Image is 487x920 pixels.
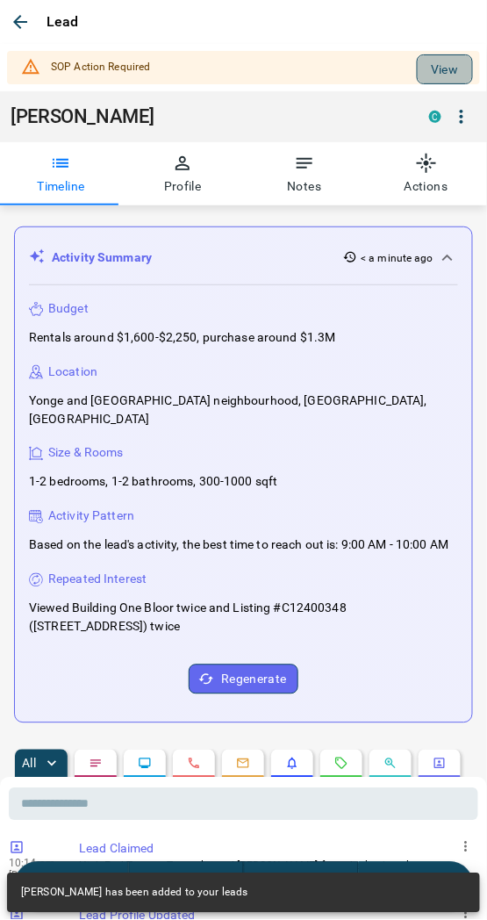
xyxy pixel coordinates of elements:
button: Actions [365,142,487,205]
svg: Requests [334,757,348,771]
p: Location [48,363,97,381]
button: View [417,54,473,84]
button: Notes [244,142,366,205]
p: Based on the lead's activity, the best time to reach out is: 9:00 AM - 10:00 AM [29,536,448,555]
button: Regenerate [189,665,298,694]
h1: [PERSON_NAME] [11,105,403,128]
p: Budget [48,299,89,318]
div: Activity Summary< a minute ago [29,241,458,274]
div: condos.ca [429,111,441,123]
p: Yonge and [GEOGRAPHIC_DATA] neighbourhood, [GEOGRAPHIC_DATA], [GEOGRAPHIC_DATA] [29,392,458,428]
svg: Agent Actions [433,757,447,771]
p: High End Toronto Team claimed [PERSON_NAME] from the lead pool [79,859,471,874]
p: Lead Claimed [79,840,471,859]
p: Repeated Interest [48,571,147,589]
svg: Calls [187,757,201,771]
p: Lead [47,11,79,32]
p: Rentals around $1,600-$2,250, purchase around $1.3M [29,328,336,347]
p: 10:14 am [9,858,61,870]
p: Activity Pattern [48,507,134,526]
p: [DATE] [9,870,61,882]
svg: Opportunities [383,757,397,771]
p: All [22,758,36,770]
svg: Listing Alerts [285,757,299,771]
p: < a minute ago [361,250,433,266]
button: Profile [122,142,244,205]
div: [PERSON_NAME] has been added to your leads [21,879,247,908]
div: SOP Action Required [51,51,150,84]
svg: Lead Browsing Activity [138,757,152,771]
p: Size & Rooms [48,444,124,463]
p: Viewed Building One Bloor twice and Listing #C12400348 ([STREET_ADDRESS]) twice [29,600,458,636]
p: 1-2 bedrooms, 1-2 bathrooms, 300-1000 sqft [29,473,278,492]
svg: Emails [236,757,250,771]
p: Activity Summary [52,248,152,267]
svg: Notes [89,757,103,771]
